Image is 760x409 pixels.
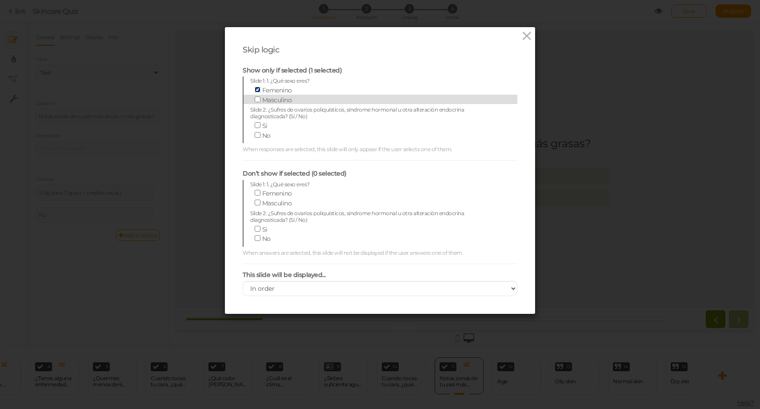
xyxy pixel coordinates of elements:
[255,87,260,92] input: Femenino
[255,226,260,232] input: Si
[262,96,292,104] span: Masculino
[250,77,310,84] span: Slide 1: 1. ¿Qué sexo eres?
[262,132,271,140] span: No
[262,122,268,130] span: Si
[250,181,310,188] span: Slide 1: 1. ¿Qué sexo eres?
[255,96,260,102] input: Masculino
[243,271,326,279] label: This slide will be displayed...
[255,122,260,128] input: Si
[262,235,271,243] span: No
[161,162,429,171] div: No
[250,210,464,223] span: Slide 2: ¿Sufres de ovarios poliquísticos, síndrome hormonal u otra alteración endocrina diagnost...
[255,132,260,138] input: No
[243,249,463,256] span: When answers are selected, this slide will not be displayed if the user answers one of them.
[243,45,279,55] span: Skip logic
[255,235,260,241] input: No
[162,106,415,119] div: Notas zonas de tu piel más secas o más grasas?
[255,190,260,196] input: Femenino
[250,106,464,120] span: Slide 2: ¿Sufres de ovarios poliquísticos, síndrome hormonal u otra alteración endocrina diagnost...
[243,67,342,75] label: Show only if selected (1 selected)
[262,199,292,207] span: Masculino
[243,170,347,178] label: Don’t show if selected (0 selected)
[161,141,429,149] div: Sí (ej. zona T grasa + mejillas secas)
[255,200,260,205] input: Masculino
[262,86,292,94] span: Femenino
[262,225,268,233] span: Si
[243,146,452,152] span: When responses are selected, this slide will only appear if the user selects one of them.
[262,189,292,197] span: Femenino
